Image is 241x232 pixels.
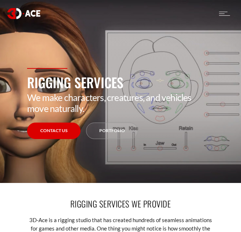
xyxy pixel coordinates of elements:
h1: Rigging Services [27,72,214,92]
h2: RIGGING SERVICES WE PROVIDE [27,198,214,210]
a: Contact Us [27,123,81,139]
img: logo white [7,8,40,19]
a: Portfolio [86,123,138,139]
p: We make characters, creatures, and vehicles move naturally. [27,92,214,114]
